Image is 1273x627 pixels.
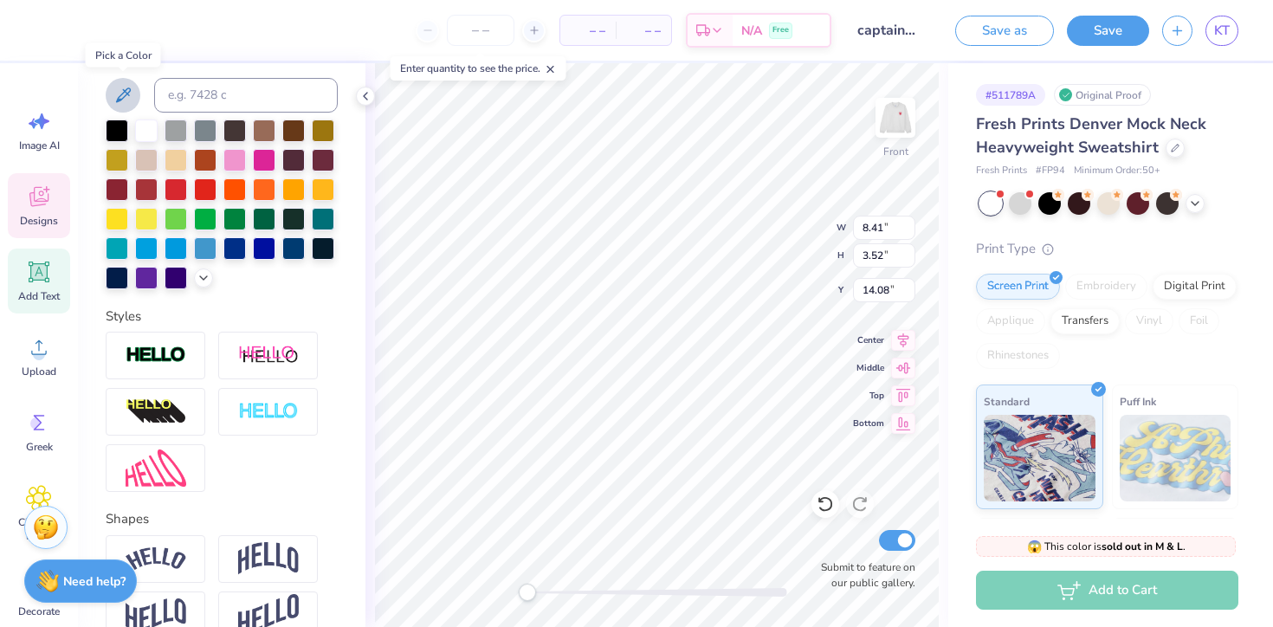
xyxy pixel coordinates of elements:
[1065,274,1147,300] div: Embroidery
[126,449,186,487] img: Free Distort
[741,22,762,40] span: N/A
[571,22,605,40] span: – –
[106,509,149,529] label: Shapes
[1074,164,1160,178] span: Minimum Order: 50 +
[844,13,929,48] input: Untitled Design
[984,392,1030,410] span: Standard
[1027,539,1186,554] span: This color is .
[853,333,884,347] span: Center
[1153,274,1237,300] div: Digital Print
[853,361,884,375] span: Middle
[853,417,884,430] span: Bottom
[976,164,1027,178] span: Fresh Prints
[1120,392,1156,410] span: Puff Ink
[976,84,1045,106] div: # 511789A
[1102,540,1183,553] strong: sold out in M & L
[984,415,1095,501] img: Standard
[878,100,913,135] img: Front
[86,43,161,68] div: Pick a Color
[1214,21,1230,41] span: KT
[1067,16,1149,46] button: Save
[1054,84,1151,106] div: Original Proof
[976,308,1045,334] div: Applique
[626,22,661,40] span: – –
[955,16,1054,46] button: Save as
[976,343,1060,369] div: Rhinestones
[26,440,53,454] span: Greek
[126,398,186,426] img: 3D Illusion
[238,542,299,575] img: Arch
[154,78,338,113] input: e.g. 7428 c
[18,289,60,303] span: Add Text
[126,547,186,571] img: Arc
[447,15,514,46] input: – –
[811,559,915,591] label: Submit to feature on our public gallery.
[976,113,1206,158] span: Fresh Prints Denver Mock Neck Heavyweight Sweatshirt
[126,346,186,365] img: Stroke
[391,56,566,81] div: Enter quantity to see the price.
[1050,308,1120,334] div: Transfers
[976,274,1060,300] div: Screen Print
[19,139,60,152] span: Image AI
[1205,16,1238,46] a: KT
[853,389,884,403] span: Top
[1125,308,1173,334] div: Vinyl
[238,402,299,422] img: Negative Space
[22,365,56,378] span: Upload
[238,345,299,366] img: Shadow
[106,307,141,326] label: Styles
[63,573,126,590] strong: Need help?
[1120,415,1231,501] img: Puff Ink
[1027,539,1042,555] span: 😱
[772,24,789,36] span: Free
[976,239,1238,259] div: Print Type
[883,144,908,159] div: Front
[1036,164,1065,178] span: # FP94
[10,515,68,543] span: Clipart & logos
[1179,308,1219,334] div: Foil
[20,214,58,228] span: Designs
[18,604,60,618] span: Decorate
[519,584,536,601] div: Accessibility label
